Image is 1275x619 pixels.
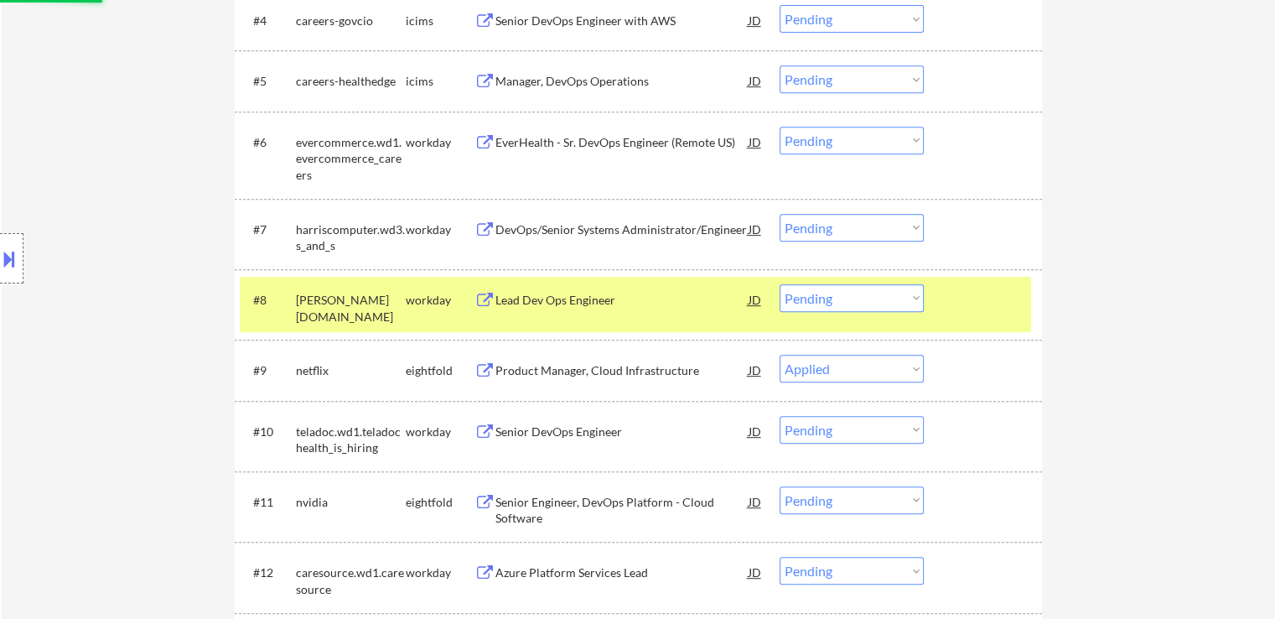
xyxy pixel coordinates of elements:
div: caresource.wd1.caresource [296,564,406,597]
div: JD [747,284,764,315]
div: workday [406,564,474,581]
div: nvidia [296,494,406,511]
div: Senior DevOps Engineer [495,424,749,440]
div: careers-healthedge [296,73,406,90]
div: JD [747,5,764,35]
div: JD [747,127,764,157]
div: DevOps/Senior Systems Administrator/Engineer [495,221,749,238]
div: workday [406,221,474,238]
div: JD [747,355,764,385]
div: JD [747,214,764,244]
div: Azure Platform Services Lead [495,564,749,581]
div: Senior DevOps Engineer with AWS [495,13,749,29]
div: #12 [253,564,282,581]
div: Product Manager, Cloud Infrastructure [495,362,749,379]
div: #4 [253,13,282,29]
div: JD [747,416,764,446]
div: #10 [253,424,282,440]
div: workday [406,292,474,309]
div: Manager, DevOps Operations [495,73,749,90]
div: [PERSON_NAME][DOMAIN_NAME] [296,292,406,325]
div: workday [406,134,474,151]
div: eightfold [406,494,474,511]
div: netflix [296,362,406,379]
div: Senior Engineer, DevOps Platform - Cloud Software [495,494,749,527]
div: workday [406,424,474,440]
div: teladoc.wd1.teladochealth_is_hiring [296,424,406,456]
div: icims [406,13,474,29]
div: careers-govcio [296,13,406,29]
div: JD [747,65,764,96]
div: #11 [253,494,282,511]
div: icims [406,73,474,90]
div: evercommerce.wd1.evercommerce_careers [296,134,406,184]
div: JD [747,486,764,517]
div: Lead Dev Ops Engineer [495,292,749,309]
div: harriscomputer.wd3.s_and_s [296,221,406,254]
div: EverHealth - Sr. DevOps Engineer (Remote US) [495,134,749,151]
div: eightfold [406,362,474,379]
div: #5 [253,73,282,90]
div: JD [747,557,764,587]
